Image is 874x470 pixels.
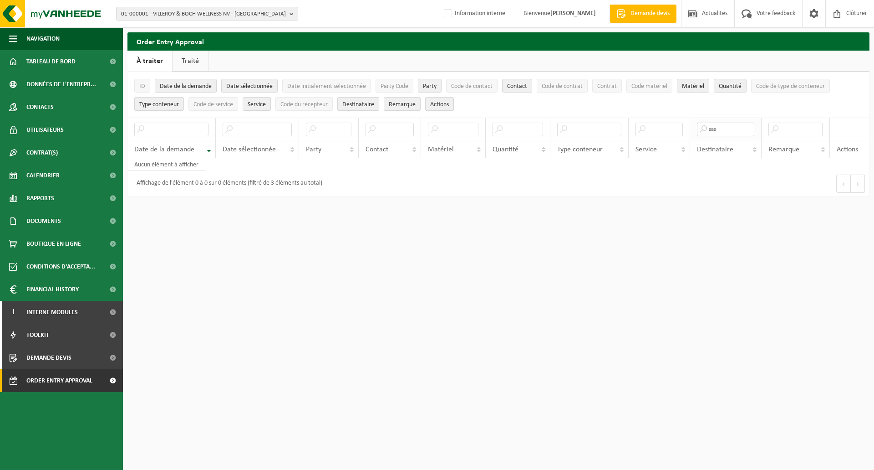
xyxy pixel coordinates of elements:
h2: Order Entry Approval [127,32,869,50]
span: Actions [837,146,858,153]
button: QuantitéQuantité: Activate to sort [714,79,747,93]
span: Remarque [768,146,799,153]
button: PartyParty: Activate to sort [418,79,442,93]
span: Contact [366,146,388,153]
button: 01-000001 - VILLEROY & BOCH WELLNESS NV - [GEOGRAPHIC_DATA] [116,7,298,21]
button: Type conteneurType conteneur: Activate to sort [134,97,184,111]
span: Type conteneur [557,146,603,153]
button: ServiceService: Activate to sort [243,97,271,111]
span: Demande devis [628,9,672,18]
span: Service [248,101,266,108]
span: Contrat [597,83,617,90]
a: À traiter [127,51,172,72]
button: Next [851,175,865,193]
span: Documents [26,210,61,232]
span: Code du récepteur [280,101,328,108]
span: Conditions d'accepta... [26,255,95,278]
button: RemarqueRemarque: Activate to sort [384,97,421,111]
a: Demande devis [610,5,676,23]
span: Date initialement sélectionnée [287,83,366,90]
span: Code de contact [451,83,493,90]
span: Contact [507,83,527,90]
span: Quantité [719,83,742,90]
span: Party [423,83,437,90]
span: Contacts [26,96,54,119]
span: Type conteneur [139,101,179,108]
span: Destinataire [697,146,733,153]
button: ContratContrat: Activate to sort [592,79,622,93]
span: 01-000001 - VILLEROY & BOCH WELLNESS NV - [GEOGRAPHIC_DATA] [121,7,286,21]
button: Code de serviceCode de service: Activate to sort [188,97,238,111]
span: Matériel [682,83,704,90]
strong: [PERSON_NAME] [550,10,596,17]
button: Date de la demandeDate de la demande: Activate to remove sorting [155,79,217,93]
span: Date sélectionnée [226,83,273,90]
span: Code de service [193,101,233,108]
button: Code de contactCode de contact: Activate to sort [446,79,498,93]
span: Date de la demande [160,83,212,90]
button: Code de contratCode de contrat: Activate to sort [537,79,588,93]
label: Information interne [442,7,505,21]
span: Données de l'entrepr... [26,73,96,96]
span: Party [306,146,321,153]
button: ContactContact: Activate to sort [502,79,532,93]
span: Date de la demande [134,146,194,153]
span: Tableau de bord [26,50,76,73]
button: Actions [425,97,454,111]
button: Date sélectionnéeDate sélectionnée: Activate to sort [221,79,278,93]
span: Quantité [493,146,518,153]
span: Code matériel [631,83,667,90]
span: Calendrier [26,164,60,187]
span: Boutique en ligne [26,232,81,255]
div: Affichage de l'élément 0 à 0 sur 0 éléments (filtré de 3 éléments au total) [132,176,322,192]
span: I [9,301,17,324]
span: Destinataire [342,101,374,108]
span: Remarque [389,101,416,108]
span: Rapports [26,187,54,210]
a: Traité [173,51,208,72]
span: Actions [430,101,449,108]
button: Party CodeParty Code: Activate to sort [376,79,413,93]
span: ID [139,83,145,90]
button: Code de type de conteneurCode de type de conteneur: Activate to sort [751,79,830,93]
span: Code de type de conteneur [756,83,825,90]
span: Order entry approval [26,369,92,392]
span: Navigation [26,27,60,50]
span: Party Code [381,83,408,90]
span: Interne modules [26,301,78,324]
span: Financial History [26,278,79,301]
span: Demande devis [26,346,71,369]
span: Code de contrat [542,83,583,90]
td: Aucun élément à afficher [127,158,205,171]
button: Previous [836,175,851,193]
span: Matériel [428,146,454,153]
button: Date initialement sélectionnéeDate initialement sélectionnée: Activate to sort [282,79,371,93]
span: Service [635,146,657,153]
span: Contrat(s) [26,141,58,164]
span: Toolkit [26,324,49,346]
button: IDID: Activate to sort [134,79,150,93]
button: DestinataireDestinataire : Activate to sort [337,97,379,111]
button: Code matérielCode matériel: Activate to sort [626,79,672,93]
button: MatérielMatériel: Activate to sort [677,79,709,93]
span: Utilisateurs [26,119,64,141]
span: Date sélectionnée [223,146,276,153]
button: Code du récepteurCode du récepteur: Activate to sort [275,97,333,111]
